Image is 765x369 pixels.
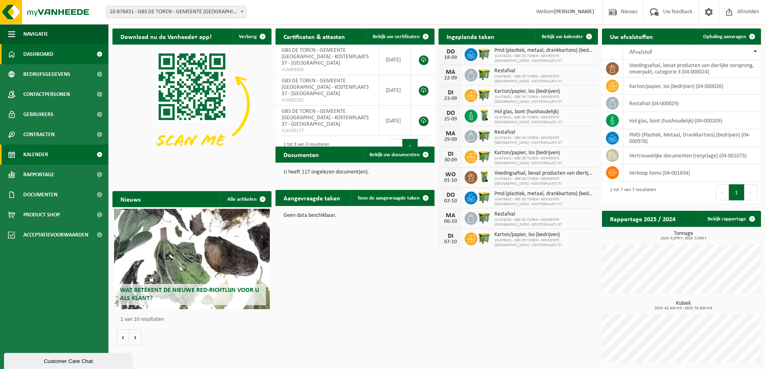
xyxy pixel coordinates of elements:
[23,84,70,104] span: Contactpersonen
[477,47,491,61] img: WB-1100-HPE-GN-50
[443,75,459,81] div: 22-09
[494,150,594,156] span: Karton/papier, los (bedrijven)
[494,109,594,115] span: Hol glas, bont (huishoudelijk)
[623,77,761,95] td: karton/papier, los (bedrijven) (04-000026)
[443,130,459,137] div: MA
[239,34,257,39] span: Verberg
[418,139,430,155] button: Next
[363,147,434,163] a: Bekijk uw documenten
[233,29,271,45] button: Verberg
[351,190,434,206] a: Toon de aangevraagde taken
[439,29,502,44] h2: Ingeplande taken
[275,29,353,44] h2: Certificaten & attesten
[443,151,459,157] div: DI
[379,106,411,136] td: [DATE]
[357,196,420,201] span: Toon de aangevraagde taken
[275,190,348,206] h2: Aangevraagde taken
[120,287,259,301] span: Wat betekent de nieuwe RED-richtlijn voor u als klant?
[23,185,57,205] span: Documenten
[23,145,48,165] span: Kalender
[443,198,459,204] div: 02-10
[443,116,459,122] div: 25-09
[494,54,594,63] span: 10-878431 - GBS DE TOREN - GEMEENTE [GEOGRAPHIC_DATA] - KOSTENPLAATS 37
[494,218,594,227] span: 10-878431 - GBS DE TOREN - GEMEENTE [GEOGRAPHIC_DATA] - KOSTENPLAATS 37
[443,137,459,143] div: 29-09
[129,329,142,345] button: Volgende
[554,9,594,15] strong: [PERSON_NAME]
[443,157,459,163] div: 30-09
[697,29,760,45] a: Ophaling aanvragen
[477,149,491,163] img: WB-1100-HPE-GN-50
[623,112,761,129] td: hol glas, bont (huishoudelijk) (04-000209)
[494,191,594,197] span: Pmd (plastiek, metaal, drankkartons) (bedrijven)
[494,211,594,218] span: Restafval
[284,213,426,218] p: Geen data beschikbaar.
[443,212,459,219] div: MA
[282,78,369,97] span: GBS DE TOREN - GEMEENTE [GEOGRAPHIC_DATA] - KOSTENPLAATS 37 - [GEOGRAPHIC_DATA]
[494,177,594,186] span: 10-878431 - GBS DE TOREN - GEMEENTE [GEOGRAPHIC_DATA] - KOSTENPLAATS 37
[443,49,459,55] div: DO
[23,165,54,185] span: Rapportage
[106,6,247,18] span: 10-878431 - GBS DE TOREN - GEMEENTE BEVEREN - KOSTENPLAATS 37 - MELSELE
[23,64,70,84] span: Bedrijfsgegevens
[275,147,327,162] h2: Documenten
[284,169,426,175] p: U heeft 117 ongelezen document(en).
[494,197,594,207] span: 10-878431 - GBS DE TOREN - GEMEENTE [GEOGRAPHIC_DATA] - KOSTENPLAATS 37
[282,97,373,104] span: VLA902535
[716,184,729,200] button: Previous
[120,317,267,322] p: 1 van 10 resultaten
[23,225,88,245] span: Acceptatievoorwaarden
[106,6,246,18] span: 10-878431 - GBS DE TOREN - GEMEENTE BEVEREN - KOSTENPLAATS 37 - MELSELE
[701,211,760,227] a: Bekijk rapportage
[23,104,53,124] span: Gebruikers
[602,29,661,44] h2: Uw afvalstoffen
[494,68,594,74] span: Restafval
[23,124,55,145] span: Contracten
[494,88,594,95] span: Karton/papier, los (bedrijven)
[443,192,459,198] div: DO
[623,60,761,77] td: voedingsafval, bevat producten van dierlijke oorsprong, onverpakt, categorie 3 (04-000024)
[606,231,761,241] h3: Tonnage
[112,191,149,207] h2: Nieuws
[703,34,746,39] span: Ophaling aanvragen
[23,24,48,44] span: Navigatie
[282,47,369,66] span: GBS DE TOREN - GEMEENTE [GEOGRAPHIC_DATA] - KOSTENPLAATS 37 - [GEOGRAPHIC_DATA]
[282,67,373,73] span: VLA903326
[623,129,761,147] td: PMD (Plastiek, Metaal, Drankkartons) (bedrijven) (04-000978)
[606,183,656,201] div: 1 tot 7 van 7 resultaten
[379,75,411,106] td: [DATE]
[443,233,459,239] div: DI
[443,69,459,75] div: MA
[443,178,459,183] div: 01-10
[477,211,491,224] img: WB-1100-HPE-GN-50
[494,136,594,145] span: 10-878431 - GBS DE TOREN - GEMEENTE [GEOGRAPHIC_DATA] - KOSTENPLAATS 37
[623,95,761,112] td: restafval (04-000029)
[477,231,491,245] img: WB-1100-HPE-GN-50
[623,147,761,164] td: vertrouwelijke documenten (recyclage) (04-001073)
[443,171,459,178] div: WO
[443,110,459,116] div: DO
[114,209,270,309] a: Wat betekent de nieuwe RED-richtlijn voor u als klant?
[477,67,491,81] img: WB-1100-HPE-GN-50
[443,55,459,61] div: 18-09
[477,170,491,183] img: WB-0140-HPE-GN-50
[494,238,594,248] span: 10-878431 - GBS DE TOREN - GEMEENTE [GEOGRAPHIC_DATA] - KOSTENPLAATS 37
[116,329,129,345] button: Vorige
[606,236,761,241] span: 2024: 5,970 t - 2025: 3,560 t
[494,170,594,177] span: Voedingsafval, bevat producten van dierlijke oorsprong, onverpakt, categorie 3
[221,191,271,207] a: Alle artikelen
[494,129,594,136] span: Restafval
[4,351,134,369] iframe: chat widget
[379,45,411,75] td: [DATE]
[494,156,594,166] span: 10-878431 - GBS DE TOREN - GEMEENTE [GEOGRAPHIC_DATA] - KOSTENPLAATS 37
[477,190,491,204] img: WB-1100-HPE-GN-50
[23,44,53,64] span: Dashboard
[112,29,220,44] h2: Download nu de Vanheede+ app!
[494,74,594,84] span: 10-878431 - GBS DE TOREN - GEMEENTE [GEOGRAPHIC_DATA] - KOSTENPLAATS 37
[443,219,459,224] div: 06-10
[23,205,60,225] span: Product Shop
[494,47,594,54] span: Pmd (plastiek, metaal, drankkartons) (bedrijven)
[282,128,373,134] span: VLA705177
[494,115,594,125] span: 10-878431 - GBS DE TOREN - GEMEENTE [GEOGRAPHIC_DATA] - KOSTENPLAATS 37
